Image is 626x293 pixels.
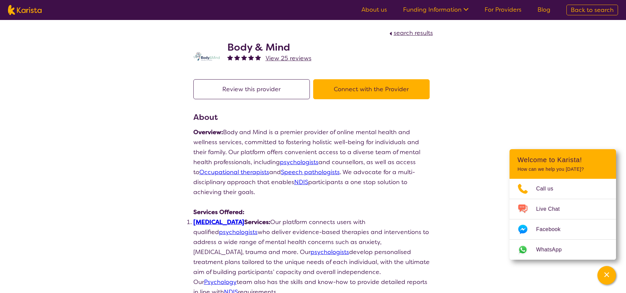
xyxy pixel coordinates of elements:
a: Back to search [566,5,618,15]
a: Speech pathologists [281,168,340,176]
div: Channel Menu [510,149,616,260]
button: Review this provider [193,79,310,99]
a: For Providers [485,6,522,14]
a: Psychology [204,278,237,286]
a: Occupational therapists [199,168,269,176]
img: fullstar [227,55,233,60]
button: Connect with the Provider [313,79,430,99]
a: View 25 reviews [266,53,312,63]
a: Blog [537,6,550,14]
a: Review this provider [193,85,313,93]
img: Karista logo [8,5,42,15]
img: fullstar [241,55,247,60]
img: fullstar [234,55,240,60]
img: fullstar [255,55,261,60]
a: search results [388,29,433,37]
button: Channel Menu [597,266,616,285]
h2: Welcome to Karista! [518,156,608,164]
span: View 25 reviews [266,54,312,62]
span: search results [394,29,433,37]
a: psychologists [219,228,258,236]
strong: Services Offered: [193,208,244,216]
a: Connect with the Provider [313,85,433,93]
p: Body and Mind is a premier provider of online mental health and wellness services, committed to f... [193,127,433,197]
a: psychologists [280,158,318,166]
strong: Overview: [193,128,223,136]
img: fullstar [248,55,254,60]
img: qmpolprhjdhzpcuekzqg.svg [193,52,220,61]
a: About us [361,6,387,14]
a: NDIS [294,178,308,186]
span: Live Chat [536,204,568,214]
span: Back to search [571,6,614,14]
strong: Services: [193,218,270,226]
a: psychologists [311,248,349,256]
span: Facebook [536,224,568,234]
p: How can we help you [DATE]? [518,166,608,172]
span: Call us [536,184,561,194]
ul: Choose channel [510,179,616,260]
h2: Body & Mind [227,41,312,53]
a: [MEDICAL_DATA] [193,218,244,226]
a: Funding Information [403,6,469,14]
h3: About [193,111,433,123]
span: WhatsApp [536,245,570,255]
a: Web link opens in a new tab. [510,240,616,260]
